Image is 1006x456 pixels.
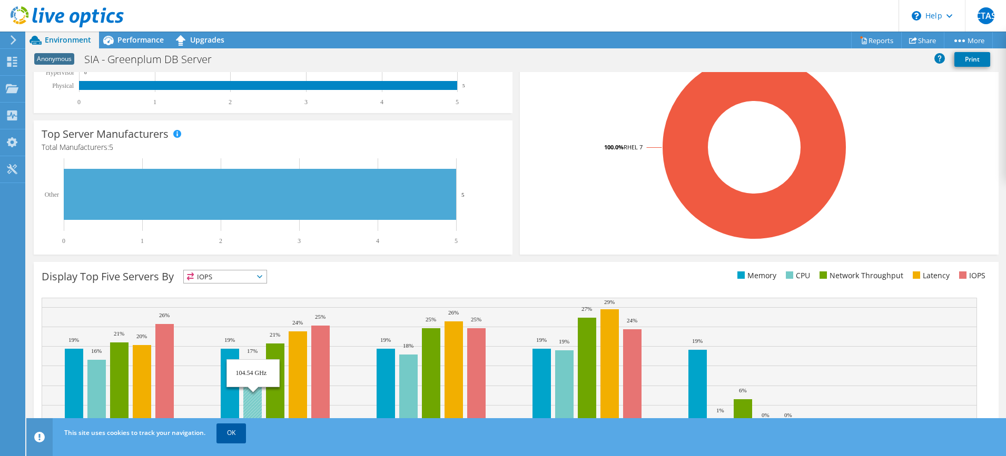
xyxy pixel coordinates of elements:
[901,32,944,48] a: Share
[581,306,592,312] text: 27%
[851,32,902,48] a: Reports
[62,237,65,245] text: 0
[403,342,413,349] text: 18%
[461,191,465,198] text: 5
[559,338,569,344] text: 19%
[34,53,74,65] span: Anonymous
[471,316,481,322] text: 25%
[692,338,703,344] text: 19%
[80,54,228,65] h1: SIA - Greenplum DB Server
[68,337,79,343] text: 19%
[817,270,903,281] li: Network Throughput
[77,98,81,106] text: 0
[42,141,505,153] h4: Total Manufacturers:
[910,270,950,281] li: Latency
[954,52,990,67] a: Print
[45,35,91,45] span: Environment
[46,69,74,76] text: Hypervisor
[45,191,59,198] text: Other
[298,237,301,245] text: 3
[304,98,308,106] text: 3
[380,337,391,343] text: 19%
[944,32,993,48] a: More
[455,237,458,245] text: 5
[52,82,74,89] text: Physical
[536,337,547,343] text: 19%
[783,270,810,281] li: CPU
[270,331,280,338] text: 21%
[159,312,170,318] text: 26%
[448,309,459,316] text: 26%
[376,237,379,245] text: 4
[735,270,776,281] li: Memory
[184,270,267,283] span: IOPS
[190,35,224,45] span: Upgrades
[978,7,994,24] span: CTAS
[604,143,624,151] tspan: 100.0%
[247,348,258,354] text: 17%
[380,98,383,106] text: 4
[117,35,164,45] span: Performance
[292,319,303,326] text: 24%
[136,333,147,339] text: 20%
[224,337,235,343] text: 19%
[64,428,205,437] span: This site uses cookies to track your navigation.
[84,70,87,75] text: 0
[604,299,615,305] text: 29%
[739,387,747,393] text: 6%
[456,98,459,106] text: 5
[956,270,985,281] li: IOPS
[219,237,222,245] text: 2
[716,407,724,413] text: 1%
[426,316,436,322] text: 25%
[114,330,124,337] text: 21%
[229,98,232,106] text: 2
[462,83,465,88] text: 5
[91,348,102,354] text: 16%
[141,237,144,245] text: 1
[109,142,113,152] span: 5
[627,317,637,323] text: 24%
[912,11,921,21] svg: \n
[762,412,770,418] text: 0%
[216,423,246,442] a: OK
[153,98,156,106] text: 1
[624,143,643,151] tspan: RHEL 7
[42,128,169,140] h3: Top Server Manufacturers
[784,412,792,418] text: 0%
[315,313,326,320] text: 25%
